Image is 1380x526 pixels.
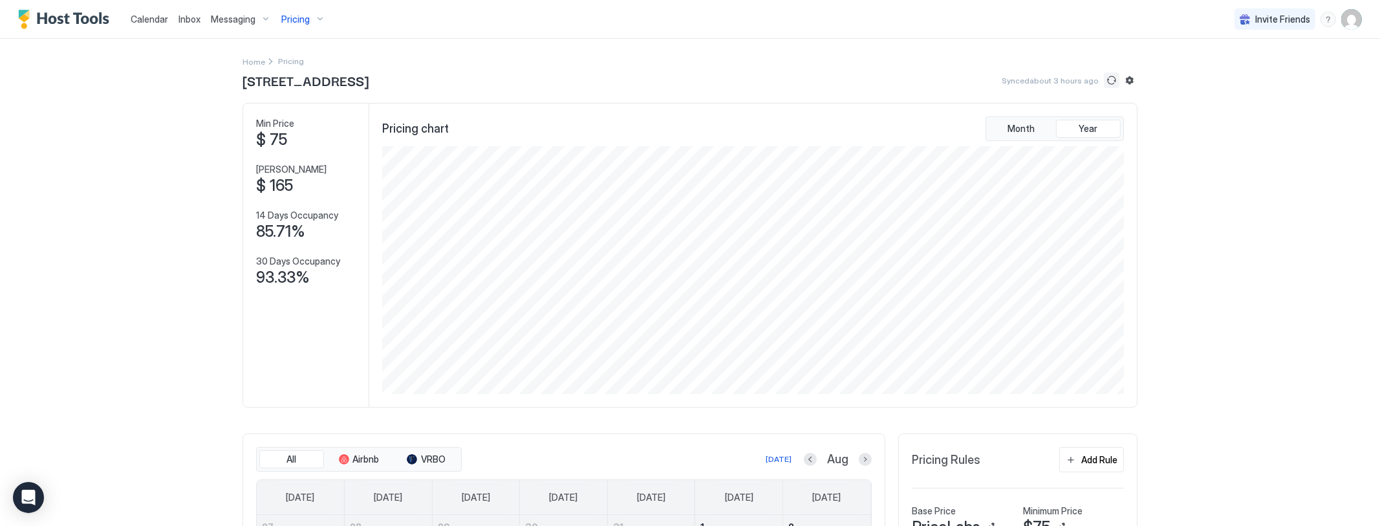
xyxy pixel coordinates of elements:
[256,130,287,149] span: $ 75
[382,122,449,137] span: Pricing chart
[178,12,200,26] a: Inbox
[286,492,315,503] span: [DATE]
[361,480,415,515] a: Monday
[912,505,956,517] span: Base Price
[1059,447,1124,472] button: Add Rule
[1255,14,1310,25] span: Invite Friends
[986,116,1124,141] div: tab-group
[178,14,200,25] span: Inbox
[243,57,265,67] span: Home
[256,256,340,267] span: 30 Days Occupancy
[1002,76,1099,85] span: Synced about 3 hours ago
[131,12,168,26] a: Calendar
[799,480,854,515] a: Saturday
[243,54,265,68] div: Breadcrumb
[274,480,328,515] a: Sunday
[827,452,848,467] span: Aug
[256,210,338,221] span: 14 Days Occupancy
[256,222,305,241] span: 85.71%
[131,14,168,25] span: Calendar
[1079,123,1098,135] span: Year
[243,71,369,90] span: [STREET_ADDRESS]
[1104,72,1119,88] button: Sync prices
[281,14,310,25] span: Pricing
[1008,123,1035,135] span: Month
[549,492,577,503] span: [DATE]
[449,480,503,515] a: Tuesday
[912,453,980,468] span: Pricing Rules
[18,10,115,29] a: Host Tools Logo
[812,492,841,503] span: [DATE]
[712,480,766,515] a: Friday
[13,482,44,513] div: Open Intercom Messenger
[394,450,458,468] button: VRBO
[353,454,380,465] span: Airbnb
[256,447,462,472] div: tab-group
[256,118,294,129] span: Min Price
[462,492,490,503] span: [DATE]
[278,56,304,66] span: Breadcrumb
[989,120,1053,138] button: Month
[256,164,327,175] span: [PERSON_NAME]
[259,450,324,468] button: All
[1122,72,1137,88] button: Listing settings
[256,176,293,195] span: $ 165
[536,480,590,515] a: Wednesday
[243,54,265,68] a: Home
[374,492,402,503] span: [DATE]
[1341,9,1362,30] div: User profile
[287,454,297,465] span: All
[1056,120,1121,138] button: Year
[766,454,792,465] div: [DATE]
[1023,505,1083,517] span: Minimum Price
[859,453,872,466] button: Next month
[256,268,310,287] span: 93.33%
[1081,453,1117,466] div: Add Rule
[637,492,665,503] span: [DATE]
[804,453,817,466] button: Previous month
[421,454,446,465] span: VRBO
[327,450,391,468] button: Airbnb
[764,452,793,467] button: [DATE]
[725,492,753,503] span: [DATE]
[1321,12,1336,27] div: menu
[624,480,678,515] a: Thursday
[211,14,255,25] span: Messaging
